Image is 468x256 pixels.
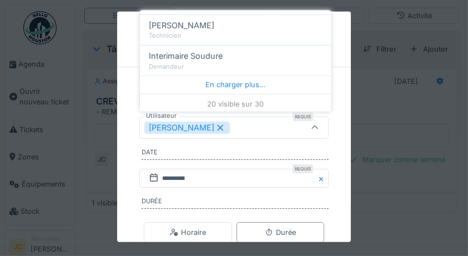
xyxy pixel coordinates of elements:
[149,31,323,41] div: Technicien
[293,112,313,121] div: Requis
[316,168,329,188] button: Close
[142,148,329,160] label: Date
[149,19,214,32] span: [PERSON_NAME]
[149,62,323,72] div: Demandeur
[144,122,230,134] div: [PERSON_NAME]
[170,227,206,238] div: Horaire
[149,50,223,62] span: Interimaire Soudure
[142,197,329,209] label: Durée
[140,94,331,114] div: 20 visible sur 30
[144,111,179,121] label: Utilisateur
[265,227,296,238] div: Durée
[293,164,313,173] div: Requis
[140,76,331,93] div: En charger plus…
